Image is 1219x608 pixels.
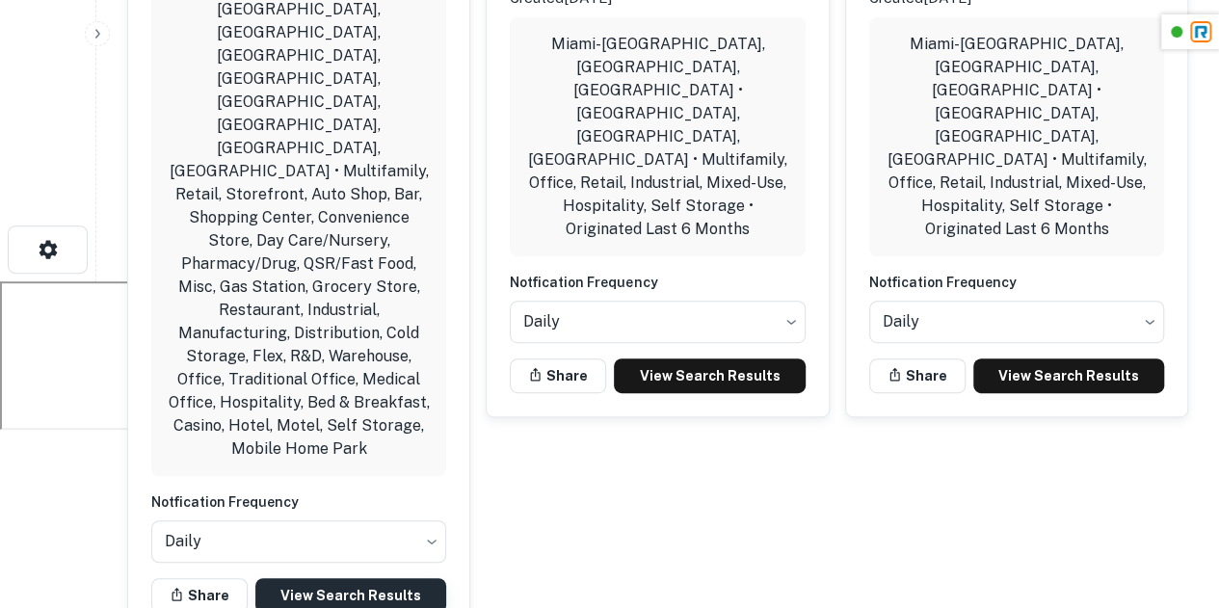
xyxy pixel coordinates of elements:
[885,33,1149,241] p: Miami-[GEOGRAPHIC_DATA], [GEOGRAPHIC_DATA], [GEOGRAPHIC_DATA] • [GEOGRAPHIC_DATA], [GEOGRAPHIC_DA...
[510,295,805,349] div: Without label
[525,33,789,241] p: Miami-[GEOGRAPHIC_DATA], [GEOGRAPHIC_DATA], [GEOGRAPHIC_DATA] • [GEOGRAPHIC_DATA], [GEOGRAPHIC_DA...
[1123,454,1219,546] iframe: Chat Widget
[510,272,805,293] h6: Notfication Frequency
[510,358,606,393] button: Share
[151,515,446,568] div: Without label
[869,272,1164,293] h6: Notfication Frequency
[151,491,446,513] h6: Notfication Frequency
[869,358,966,393] button: Share
[869,295,1164,349] div: Without label
[614,358,805,393] a: View Search Results
[973,358,1164,393] a: View Search Results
